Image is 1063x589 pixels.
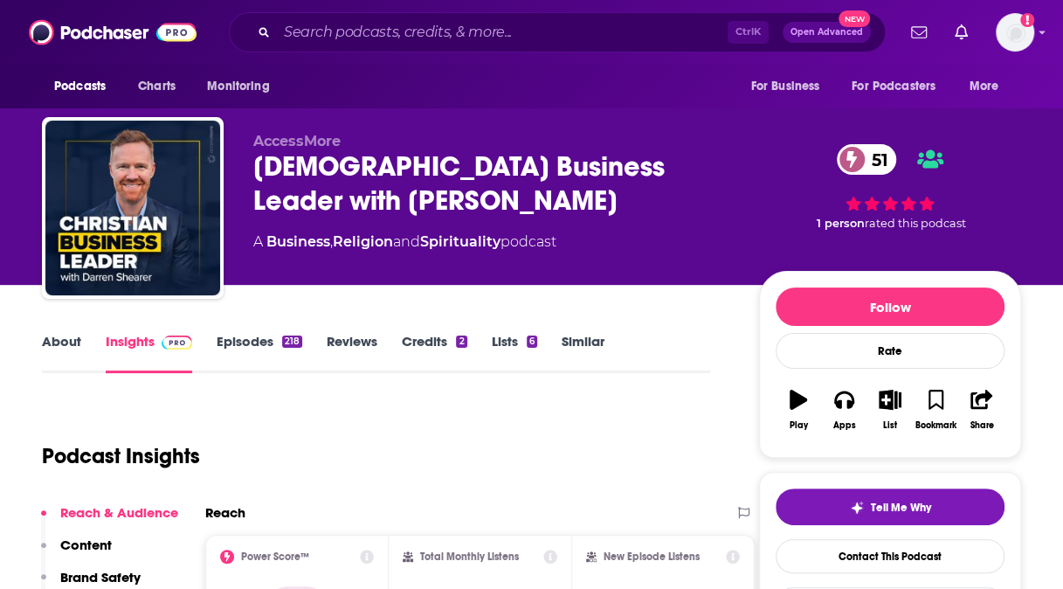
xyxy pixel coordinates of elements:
[420,233,500,250] a: Spirituality
[45,121,220,295] img: Christian Business Leader with Darren Shearer
[54,74,106,99] span: Podcasts
[865,217,966,230] span: rated this podcast
[205,504,245,521] h2: Reach
[776,489,1004,525] button: tell me why sparkleTell Me Why
[253,232,556,253] div: A podcast
[60,537,112,553] p: Content
[996,13,1034,52] img: User Profile
[783,22,871,43] button: Open AdvancedNew
[127,70,186,103] a: Charts
[854,144,897,175] span: 51
[282,336,302,348] div: 218
[41,504,178,537] button: Reach & Audience
[790,420,808,431] div: Play
[527,336,537,348] div: 6
[867,378,913,441] button: List
[241,551,309,563] h2: Power Score™
[996,13,1034,52] button: Show profile menu
[207,74,269,99] span: Monitoring
[42,70,128,103] button: open menu
[60,569,141,586] p: Brand Safety
[821,378,866,441] button: Apps
[393,233,420,250] span: and
[253,133,341,149] span: AccessMore
[970,420,993,431] div: Share
[402,333,466,373] a: Credits2
[915,420,956,431] div: Bookmark
[970,74,999,99] span: More
[1020,13,1034,27] svg: Add a profile image
[852,74,935,99] span: For Podcasters
[277,18,728,46] input: Search podcasts, credits, & more...
[837,144,897,175] a: 51
[776,288,1004,326] button: Follow
[957,70,1021,103] button: open menu
[41,537,112,569] button: Content
[106,333,192,373] a: InsightsPodchaser Pro
[776,378,821,441] button: Play
[904,17,934,47] a: Show notifications dropdown
[790,28,863,37] span: Open Advanced
[162,336,192,350] img: Podchaser Pro
[840,70,961,103] button: open menu
[217,333,302,373] a: Episodes218
[913,378,958,441] button: Bookmark
[330,233,333,250] span: ,
[738,70,841,103] button: open menu
[871,501,931,515] span: Tell Me Why
[759,133,1021,241] div: 51 1 personrated this podcast
[562,333,604,373] a: Similar
[948,17,975,47] a: Show notifications dropdown
[266,233,330,250] a: Business
[850,501,864,515] img: tell me why sparkle
[42,333,81,373] a: About
[996,13,1034,52] span: Logged in as cnagle
[492,333,537,373] a: Lists6
[327,333,377,373] a: Reviews
[833,420,856,431] div: Apps
[420,551,519,563] h2: Total Monthly Listens
[195,70,292,103] button: open menu
[604,551,700,563] h2: New Episode Listens
[138,74,176,99] span: Charts
[776,539,1004,573] a: Contact This Podcast
[817,217,865,230] span: 1 person
[60,504,178,521] p: Reach & Audience
[776,333,1004,369] div: Rate
[29,16,197,49] img: Podchaser - Follow, Share and Rate Podcasts
[333,233,393,250] a: Religion
[728,21,769,44] span: Ctrl K
[750,74,819,99] span: For Business
[229,12,886,52] div: Search podcasts, credits, & more...
[839,10,870,27] span: New
[883,420,897,431] div: List
[959,378,1004,441] button: Share
[456,336,466,348] div: 2
[42,443,200,469] h1: Podcast Insights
